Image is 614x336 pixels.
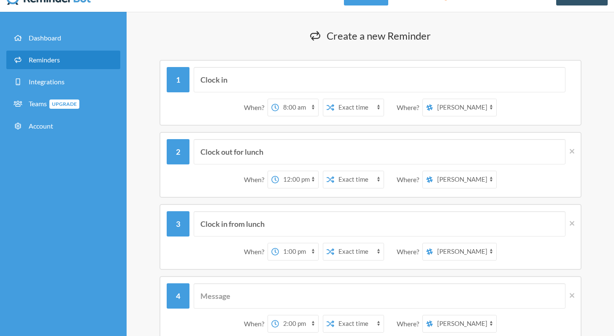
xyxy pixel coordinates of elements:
a: Reminders [6,51,120,69]
div: When? [244,99,268,116]
div: Where? [397,171,422,188]
a: Integrations [6,73,120,91]
span: Integrations [29,78,65,86]
span: Account [29,122,53,130]
div: Where? [397,99,422,116]
span: Create a new Reminder [327,30,431,42]
span: Dashboard [29,34,61,42]
div: Where? [397,243,422,261]
div: When? [244,243,268,261]
span: Reminders [29,56,60,64]
div: When? [244,315,268,333]
a: TeamsUpgrade [6,94,120,113]
div: Where? [397,315,422,333]
input: Message [194,283,565,309]
input: Message [194,211,565,237]
div: When? [244,171,268,188]
input: Message [194,139,565,164]
a: Dashboard [6,29,120,47]
span: Upgrade [49,99,79,109]
span: Teams [29,99,79,108]
a: Account [6,117,120,135]
input: Message [194,67,565,92]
